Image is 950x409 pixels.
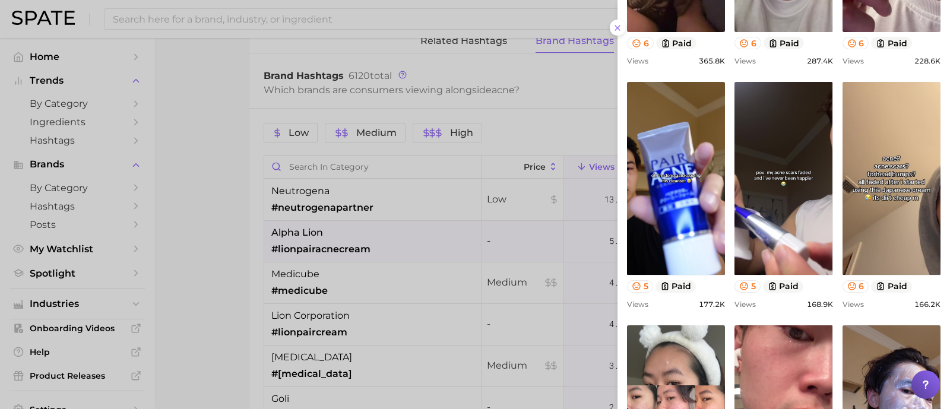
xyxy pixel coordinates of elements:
[843,56,864,65] span: Views
[843,300,864,309] span: Views
[843,280,869,293] button: 6
[699,300,725,309] span: 177.2k
[807,300,833,309] span: 168.9k
[734,56,756,65] span: Views
[627,300,648,309] span: Views
[914,56,940,65] span: 228.6k
[627,280,653,293] button: 5
[807,56,833,65] span: 287.4k
[627,37,654,49] button: 6
[871,280,912,293] button: paid
[734,37,761,49] button: 6
[627,56,648,65] span: Views
[655,280,696,293] button: paid
[734,300,756,309] span: Views
[734,280,761,293] button: 5
[871,37,912,49] button: paid
[764,37,805,49] button: paid
[763,280,804,293] button: paid
[914,300,940,309] span: 166.2k
[699,56,725,65] span: 365.8k
[843,37,869,49] button: 6
[656,37,697,49] button: paid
